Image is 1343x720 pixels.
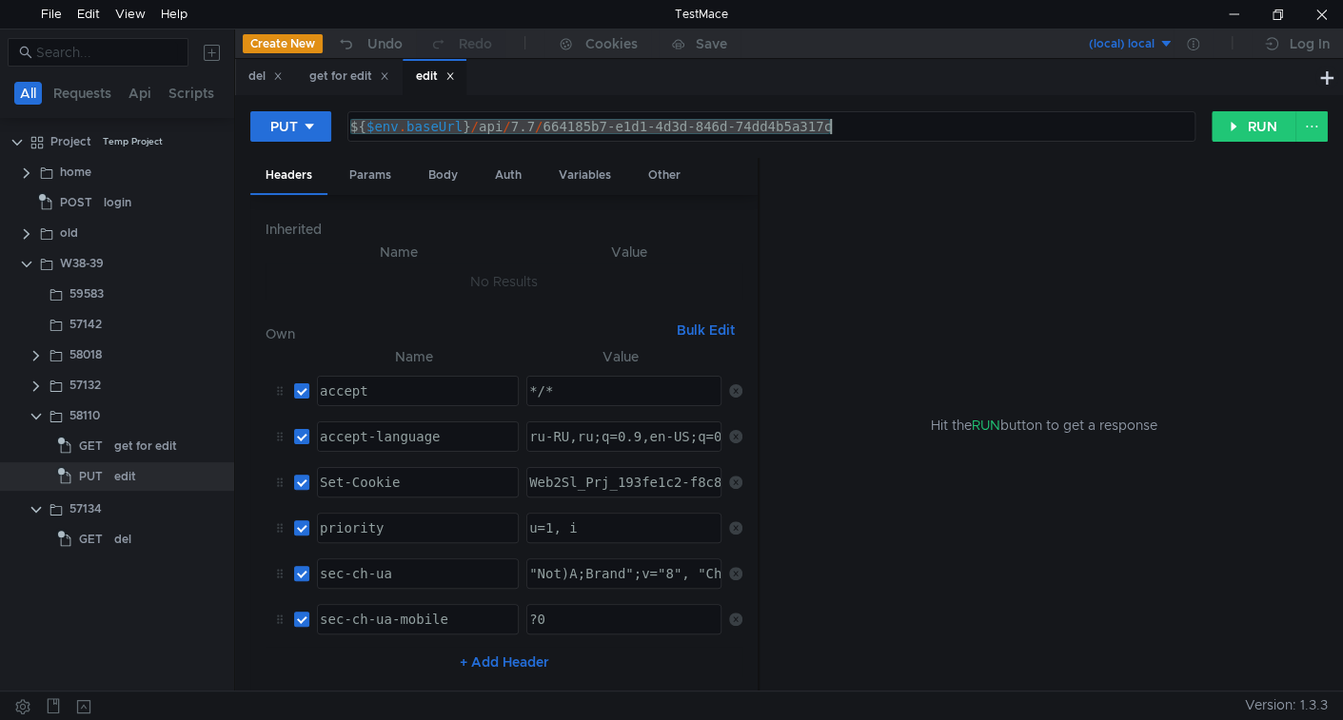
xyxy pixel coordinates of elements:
div: W38-39 [60,249,104,278]
div: Project [50,127,91,156]
button: All [14,82,42,105]
div: Params [334,158,406,193]
div: 58018 [69,341,102,369]
div: get for edit [114,432,177,460]
div: login [104,188,131,217]
th: Name [281,241,516,263]
div: PUT [270,116,298,137]
div: Cookies [585,32,638,55]
h6: Own [266,322,669,345]
button: + Add Header [452,651,557,673]
div: Redo [459,32,492,55]
button: (local) local [1041,29,1174,59]
button: RUN [1212,111,1296,142]
div: edit [114,462,136,491]
div: get for edit [309,67,389,87]
span: GET [79,432,103,460]
th: Value [519,345,721,368]
div: Log In [1290,32,1330,55]
button: Api [123,82,157,105]
button: Bulk Edit [669,319,742,341]
div: Save [696,37,727,50]
div: Temp Project [103,127,163,156]
div: home [60,158,91,186]
div: edit [416,67,455,87]
div: del [114,525,131,554]
th: Name [309,345,519,368]
nz-embed-empty: No Results [470,273,538,290]
div: del [248,67,283,87]
span: POST [60,188,92,217]
div: Auth [480,158,537,193]
span: PUT [79,462,103,491]
div: 57134 [69,495,102,523]
span: RUN [971,417,999,434]
input: Search... [36,42,177,63]
button: Create New [243,34,323,53]
div: Undo [367,32,403,55]
div: Other [633,158,696,193]
span: Hit the button to get a response [930,415,1156,436]
div: 59583 [69,280,104,308]
div: 57142 [69,310,102,339]
button: PUT [250,111,331,142]
button: Requests [48,82,117,105]
button: Undo [323,29,416,58]
div: (local) local [1089,35,1155,53]
th: Value [516,241,742,263]
div: 57132 [69,371,101,399]
h6: Inherited [266,218,742,241]
span: GET [79,525,103,554]
div: Headers [250,158,327,195]
div: old [60,219,78,247]
div: 58110 [69,401,100,430]
button: Scripts [163,82,220,105]
div: Variables [543,158,626,193]
div: Body [413,158,473,193]
button: Redo [416,29,505,58]
span: Version: 1.3.3 [1245,691,1328,719]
